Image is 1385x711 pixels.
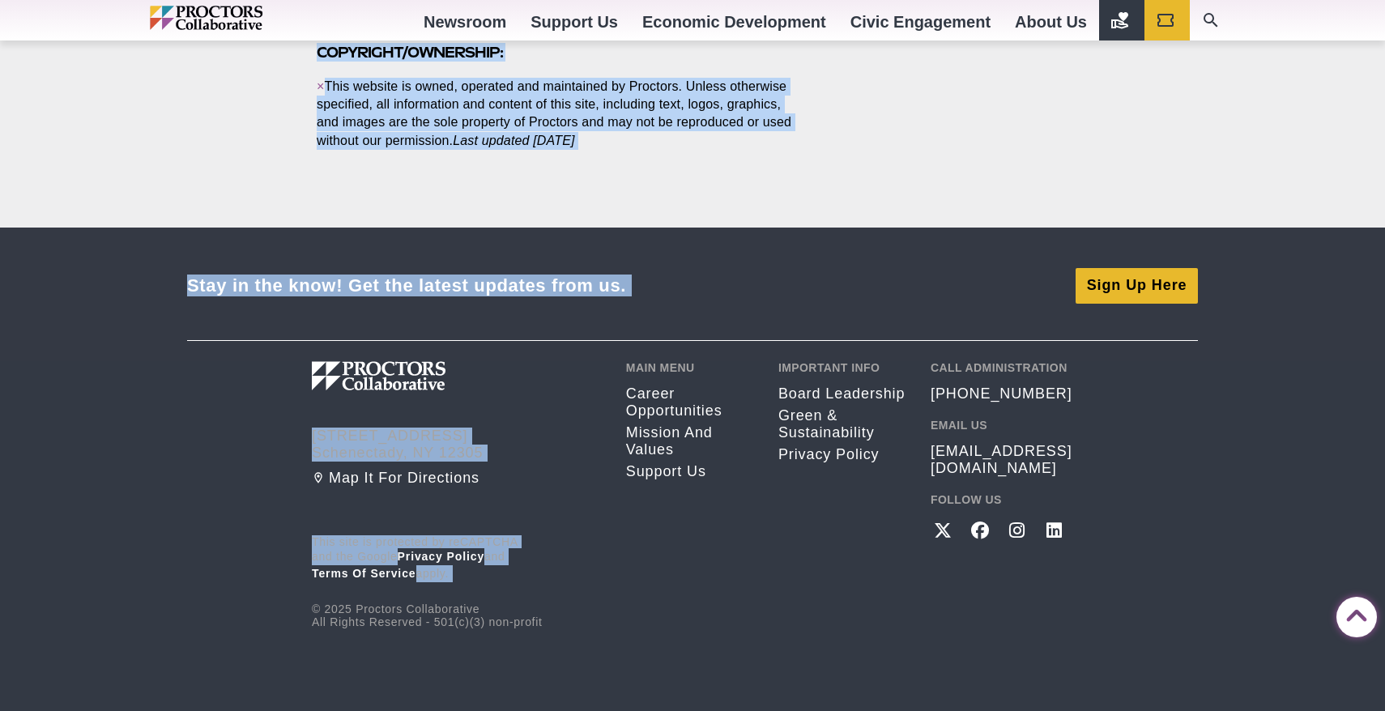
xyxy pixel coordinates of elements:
[931,443,1073,477] a: [EMAIL_ADDRESS][DOMAIN_NAME]
[778,407,906,441] a: Green & Sustainability
[312,361,531,390] img: Proctors logo
[317,78,793,149] p: This website is owned, operated and maintained by Proctors. Unless otherwise specified, all infor...
[1336,598,1369,630] a: Back to Top
[312,535,602,582] p: This site is protected by reCAPTCHA and the Google and apply.
[1076,268,1198,304] a: Sign Up Here
[312,535,602,628] div: © 2025 Proctors Collaborative All Rights Reserved - 501(c)(3) non-profit
[626,361,754,374] h2: Main Menu
[453,134,574,147] em: Last updated [DATE]
[931,419,1073,432] h2: Email Us
[778,446,906,463] a: Privacy policy
[317,43,793,62] h3: COPYRIGHT/OWNERSHIP:
[187,275,626,296] div: Stay in the know! Get the latest updates from us.
[150,6,332,30] img: Proctors logo
[931,385,1072,402] a: [PHONE_NUMBER]
[312,428,602,462] address: [STREET_ADDRESS] Schenectady, NY 12305
[312,567,416,580] a: Terms of Service
[931,493,1073,506] h2: Follow Us
[931,361,1073,374] h2: Call Administration
[778,361,906,374] h2: Important Info
[317,79,325,93] a: ×
[626,385,754,419] a: Career opportunities
[778,385,906,402] a: Board Leadership
[626,424,754,458] a: Mission and Values
[312,470,602,487] a: Map it for directions
[398,550,485,563] a: Privacy Policy
[626,463,754,480] a: Support Us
